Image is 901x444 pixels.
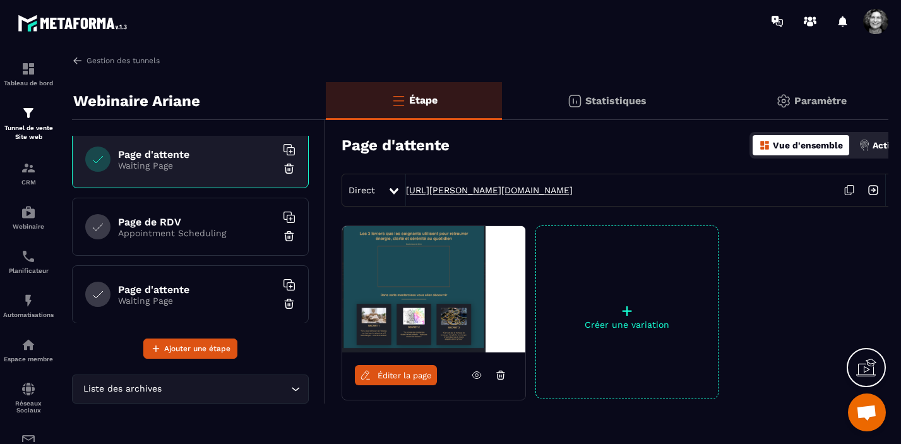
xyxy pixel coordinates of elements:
img: setting-gr.5f69749f.svg [776,93,791,109]
p: + [536,302,718,320]
img: social-network [21,381,36,397]
span: Ajouter une étape [164,342,230,355]
img: automations [21,337,36,352]
p: Statistiques [585,95,647,107]
p: Appointment Scheduling [118,228,276,238]
p: Waiting Page [118,296,276,306]
span: Liste des archives [80,382,164,396]
a: social-networksocial-networkRéseaux Sociaux [3,372,54,423]
a: automationsautomationsWebinaire [3,195,54,239]
a: Gestion des tunnels [72,55,160,66]
a: automationsautomationsEspace membre [3,328,54,372]
img: arrow-next.bcc2205e.svg [861,178,885,202]
img: bars-o.4a397970.svg [391,93,406,108]
a: automationsautomationsAutomatisations [3,284,54,328]
img: image [342,226,525,352]
div: Search for option [72,375,309,404]
p: Vue d'ensemble [773,140,843,150]
p: Tunnel de vente Site web [3,124,54,141]
a: formationformationTableau de bord [3,52,54,96]
img: formation [21,160,36,176]
img: arrow [72,55,83,66]
img: formation [21,61,36,76]
p: Réseaux Sociaux [3,400,54,414]
span: Éditer la page [378,371,432,380]
img: trash [283,162,295,175]
img: logo [18,11,131,35]
span: Direct [349,185,375,195]
p: Planificateur [3,267,54,274]
a: schedulerschedulerPlanificateur [3,239,54,284]
a: Éditer la page [355,365,437,385]
img: trash [283,297,295,310]
p: Webinaire [3,223,54,230]
input: Search for option [164,382,288,396]
p: Espace membre [3,356,54,363]
h3: Page d'attente [342,136,450,154]
p: Waiting Page [118,160,276,171]
img: scheduler [21,249,36,264]
h6: Page d'attente [118,284,276,296]
h6: Page d'attente [118,148,276,160]
p: Étape [409,94,438,106]
img: automations [21,205,36,220]
p: Automatisations [3,311,54,318]
p: Paramètre [794,95,847,107]
img: automations [21,293,36,308]
img: trash [283,230,295,243]
p: Tableau de bord [3,80,54,87]
p: Webinaire Ariane [73,88,200,114]
div: Ouvrir le chat [848,393,886,431]
h6: Page de RDV [118,216,276,228]
img: formation [21,105,36,121]
a: [URL][PERSON_NAME][DOMAIN_NAME] [406,185,573,195]
p: CRM [3,179,54,186]
a: formationformationCRM [3,151,54,195]
button: Ajouter une étape [143,339,237,359]
img: actions.d6e523a2.png [859,140,870,151]
img: dashboard-orange.40269519.svg [759,140,770,151]
img: stats.20deebd0.svg [567,93,582,109]
a: formationformationTunnel de vente Site web [3,96,54,151]
p: Créer une variation [536,320,718,330]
